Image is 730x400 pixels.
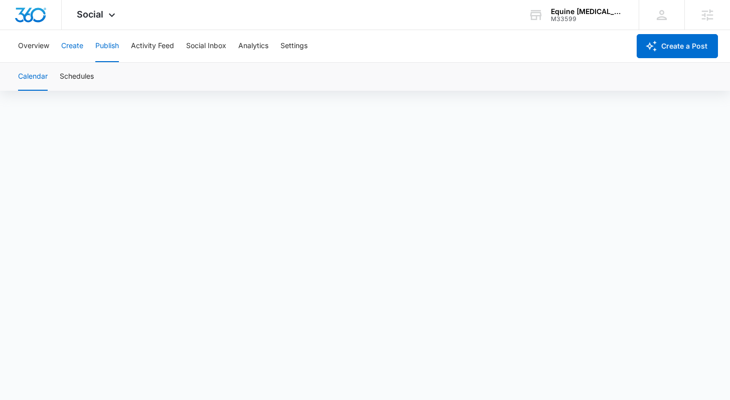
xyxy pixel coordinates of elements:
button: Activity Feed [131,30,174,62]
div: account id [551,16,624,23]
button: Analytics [238,30,268,62]
span: Social [77,9,103,20]
button: Calendar [18,63,48,91]
button: Publish [95,30,119,62]
div: account name [551,8,624,16]
button: Create a Post [637,34,718,58]
button: Social Inbox [186,30,226,62]
button: Settings [280,30,308,62]
button: Create [61,30,83,62]
button: Overview [18,30,49,62]
button: Schedules [60,63,94,91]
